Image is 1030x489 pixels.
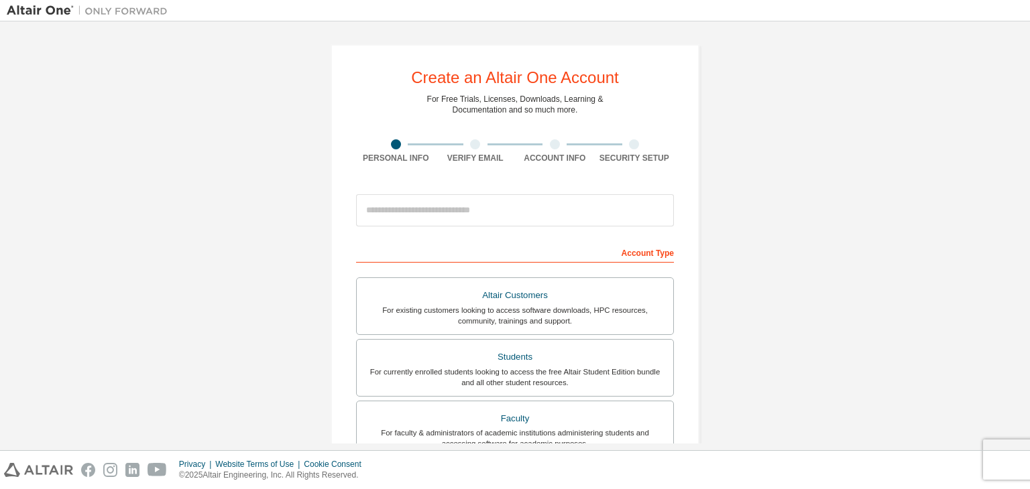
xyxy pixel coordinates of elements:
[595,153,675,163] div: Security Setup
[365,427,665,449] div: For faculty & administrators of academic institutions administering students and accessing softwa...
[365,409,665,428] div: Faculty
[365,286,665,305] div: Altair Customers
[356,241,674,263] div: Account Type
[7,4,174,17] img: Altair One
[515,153,595,163] div: Account Info
[179,459,215,470] div: Privacy
[356,153,436,163] div: Personal Info
[365,366,665,388] div: For currently enrolled students looking to access the free Altair Student Edition bundle and all ...
[411,70,619,86] div: Create an Altair One Account
[365,348,665,366] div: Students
[4,463,73,477] img: altair_logo.svg
[179,470,369,481] p: © 2025 Altair Engineering, Inc. All Rights Reserved.
[304,459,369,470] div: Cookie Consent
[436,153,516,163] div: Verify Email
[215,459,304,470] div: Website Terms of Use
[125,463,139,477] img: linkedin.svg
[103,463,117,477] img: instagram.svg
[81,463,95,477] img: facebook.svg
[365,305,665,326] div: For existing customers looking to access software downloads, HPC resources, community, trainings ...
[148,463,167,477] img: youtube.svg
[427,94,604,115] div: For Free Trials, Licenses, Downloads, Learning & Documentation and so much more.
